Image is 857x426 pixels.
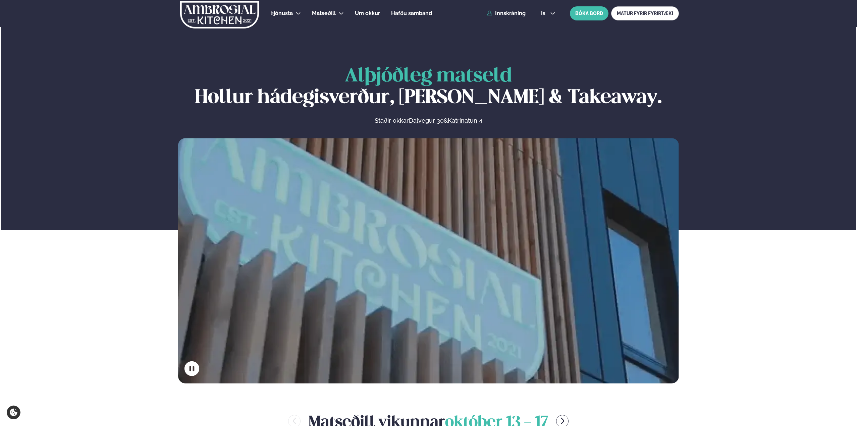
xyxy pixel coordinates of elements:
[355,9,380,17] a: Um okkur
[355,10,380,16] span: Um okkur
[391,9,432,17] a: Hafðu samband
[7,406,20,419] a: Cookie settings
[570,6,608,20] button: BÓKA BORÐ
[270,10,293,16] span: Þjónusta
[409,117,444,125] a: Dalvegur 30
[179,1,260,28] img: logo
[611,6,679,20] a: MATUR FYRIR FYRIRTÆKI
[312,9,336,17] a: Matseðill
[302,117,555,125] p: Staðir okkar &
[487,10,526,16] a: Innskráning
[178,66,679,109] h1: Hollur hádegisverður, [PERSON_NAME] & Takeaway.
[448,117,482,125] a: Katrinatun 4
[270,9,293,17] a: Þjónusta
[312,10,336,16] span: Matseðill
[541,11,547,16] span: is
[345,67,512,85] span: Alþjóðleg matseld
[536,11,561,16] button: is
[391,10,432,16] span: Hafðu samband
